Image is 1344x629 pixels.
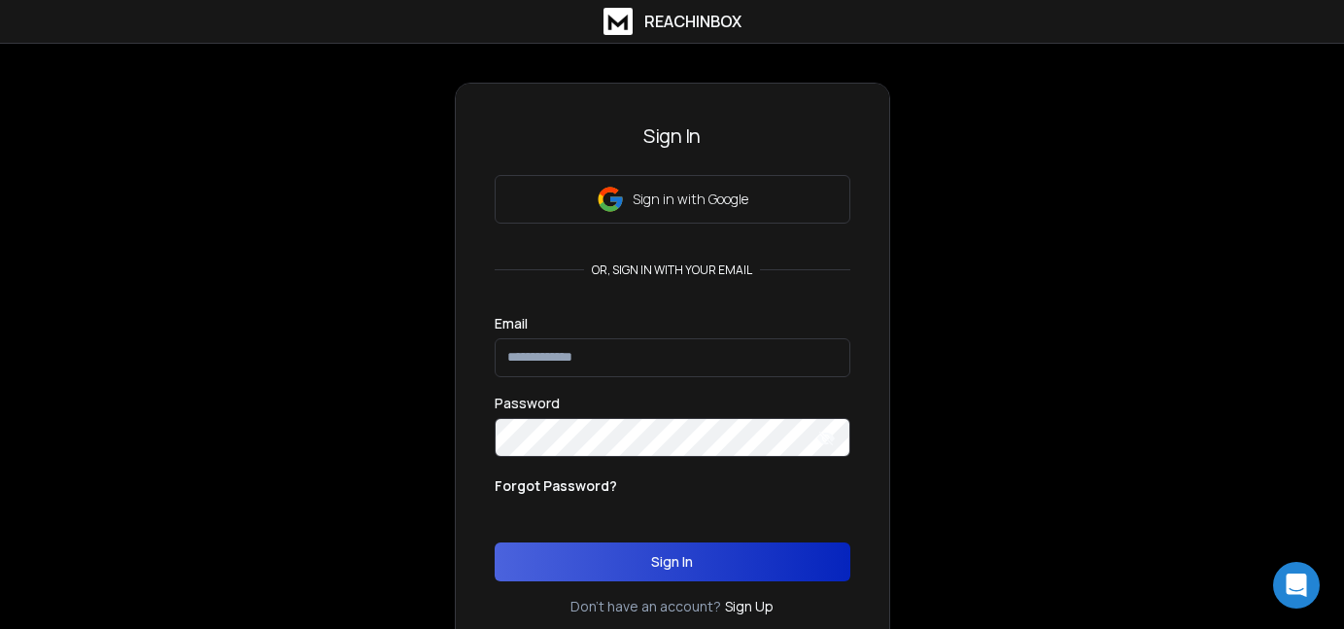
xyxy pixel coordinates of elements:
[495,175,850,224] button: Sign in with Google
[644,10,741,33] h1: ReachInbox
[603,8,633,35] img: logo
[495,397,560,410] label: Password
[584,262,760,278] p: or, sign in with your email
[495,122,850,150] h3: Sign In
[1273,562,1320,609] div: Open Intercom Messenger
[495,542,850,581] button: Sign In
[725,597,774,616] a: Sign Up
[603,8,741,35] a: ReachInbox
[495,476,617,496] p: Forgot Password?
[495,317,528,331] label: Email
[570,597,721,616] p: Don't have an account?
[633,190,748,209] p: Sign in with Google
